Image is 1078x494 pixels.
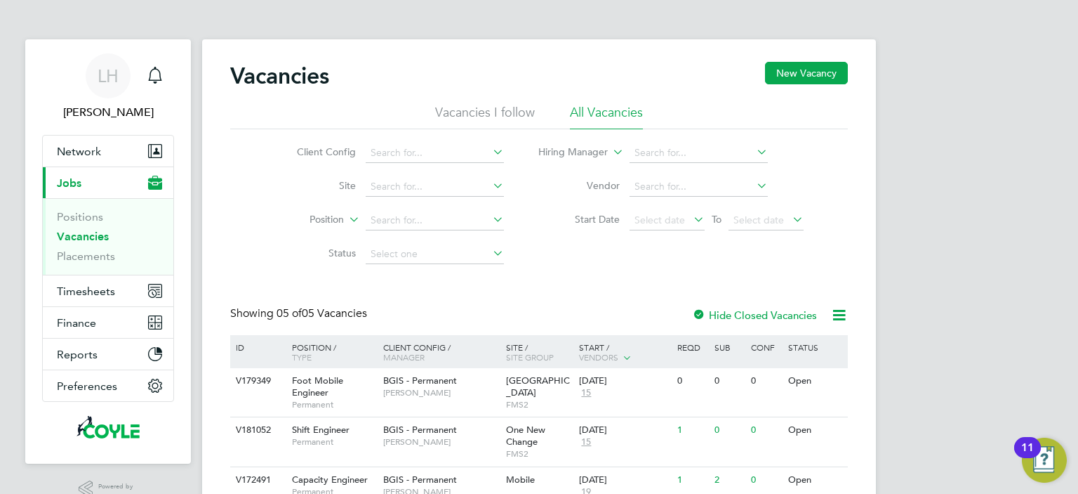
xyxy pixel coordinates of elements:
[707,210,726,228] span: To
[579,424,670,436] div: [DATE]
[765,62,848,84] button: New Vacancy
[292,424,350,436] span: Shift Engineer
[57,210,103,223] a: Positions
[292,436,376,448] span: Permanent
[383,351,425,363] span: Manager
[383,375,457,386] span: BGIS - Permanent
[630,177,768,197] input: Search for...
[43,307,173,338] button: Finance
[733,214,784,226] span: Select date
[747,368,784,394] div: 0
[43,275,173,306] button: Timesheets
[711,467,747,493] div: 2
[292,375,343,398] span: Foot Mobile Engineer
[232,467,281,493] div: V172491
[281,335,380,369] div: Position /
[57,285,115,298] span: Timesheets
[539,179,620,192] label: Vendor
[503,335,576,369] div: Site /
[506,375,570,398] span: [GEOGRAPHIC_DATA]
[57,348,98,361] span: Reports
[579,474,670,486] div: [DATE]
[292,351,312,363] span: Type
[43,370,173,401] button: Preferences
[232,335,281,359] div: ID
[506,424,545,448] span: One New Change
[230,306,370,321] div: Showing
[539,213,620,226] label: Start Date
[506,399,573,410] span: FMS2
[98,67,119,85] span: LH
[57,176,81,190] span: Jobs
[674,467,710,493] div: 1
[674,417,710,443] div: 1
[785,335,846,359] div: Status
[506,474,535,486] span: Mobile
[42,416,174,438] a: Go to home page
[435,104,535,129] li: Vacancies I follow
[711,368,747,394] div: 0
[43,167,173,198] button: Jobs
[579,387,593,399] span: 15
[263,213,344,227] label: Position
[275,145,356,158] label: Client Config
[366,143,504,163] input: Search for...
[711,335,747,359] div: Sub
[43,339,173,370] button: Reports
[579,351,618,363] span: Vendors
[692,308,817,322] label: Hide Closed Vacancies
[366,211,504,230] input: Search for...
[506,448,573,460] span: FMS2
[230,62,329,90] h2: Vacancies
[380,335,503,369] div: Client Config /
[275,247,356,259] label: Status
[630,143,768,163] input: Search for...
[579,436,593,448] span: 15
[1022,438,1067,483] button: Open Resource Center, 11 new notifications
[292,399,376,410] span: Permanent
[711,417,747,443] div: 0
[275,179,356,192] label: Site
[747,467,784,493] div: 0
[57,249,115,263] a: Placements
[785,368,846,394] div: Open
[1021,448,1034,466] div: 11
[232,368,281,394] div: V179349
[25,39,191,464] nav: Main navigation
[747,335,784,359] div: Conf
[785,467,846,493] div: Open
[366,177,504,197] input: Search for...
[292,474,368,486] span: Capacity Engineer
[57,379,117,393] span: Preferences
[674,335,710,359] div: Reqd
[43,198,173,275] div: Jobs
[634,214,685,226] span: Select date
[383,387,499,398] span: [PERSON_NAME]
[747,417,784,443] div: 0
[42,53,174,121] a: LH[PERSON_NAME]
[785,417,846,443] div: Open
[42,104,174,121] span: Liam Hargate
[76,416,139,438] img: coyles-logo-retina.png
[570,104,643,129] li: All Vacancies
[527,145,608,160] label: Hiring Manager
[57,145,101,158] span: Network
[383,436,499,448] span: [PERSON_NAME]
[57,316,96,330] span: Finance
[575,335,674,370] div: Start /
[674,368,710,394] div: 0
[277,306,302,320] span: 05 of
[383,424,457,436] span: BGIS - Permanent
[277,306,367,320] span: 05 Vacancies
[366,245,504,264] input: Select one
[506,351,554,363] span: Site Group
[98,481,138,493] span: Powered by
[43,136,173,167] button: Network
[232,417,281,443] div: V181052
[57,230,109,243] a: Vacancies
[579,375,670,387] div: [DATE]
[383,474,457,486] span: BGIS - Permanent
